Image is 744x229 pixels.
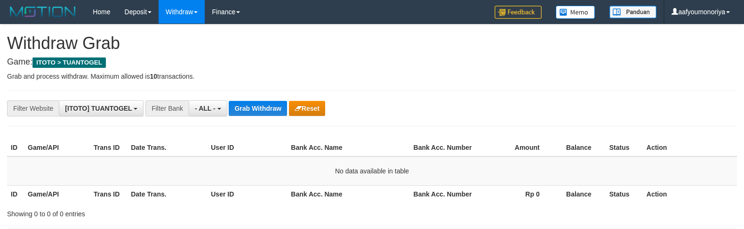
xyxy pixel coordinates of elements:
img: MOTION_logo.png [7,5,79,19]
strong: 10 [150,73,157,80]
img: Feedback.jpg [495,6,542,19]
img: panduan.png [609,6,656,18]
th: Amount [476,139,554,156]
td: No data available in table [7,156,737,186]
th: Game/API [24,185,90,203]
span: - ALL - [195,105,216,112]
th: User ID [207,185,287,203]
button: Reset [289,101,325,116]
th: Bank Acc. Name [287,185,409,203]
span: [ITOTO] TUANTOGEL [65,105,132,112]
th: ID [7,139,24,156]
button: [ITOTO] TUANTOGEL [59,100,144,116]
th: Balance [554,185,606,203]
p: Grab and process withdraw. Maximum allowed is transactions. [7,72,737,81]
th: ID [7,185,24,203]
th: Game/API [24,139,90,156]
th: Action [643,185,737,203]
th: Trans ID [90,185,127,203]
button: Grab Withdraw [229,101,287,116]
th: Status [606,185,643,203]
th: Bank Acc. Number [410,139,476,156]
th: Action [643,139,737,156]
th: Rp 0 [476,185,554,203]
div: Filter Website [7,100,59,116]
th: Date Trans. [127,185,207,203]
th: Bank Acc. Name [287,139,409,156]
th: Bank Acc. Number [410,185,476,203]
span: ITOTO > TUANTOGEL [32,57,106,68]
th: Trans ID [90,139,127,156]
th: Date Trans. [127,139,207,156]
button: - ALL - [189,100,227,116]
img: Button%20Memo.svg [556,6,595,19]
th: User ID [207,139,287,156]
h4: Game: [7,57,737,67]
div: Showing 0 to 0 of 0 entries [7,205,303,219]
th: Status [606,139,643,156]
th: Balance [554,139,606,156]
div: Filter Bank [145,100,189,116]
h1: Withdraw Grab [7,34,737,53]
